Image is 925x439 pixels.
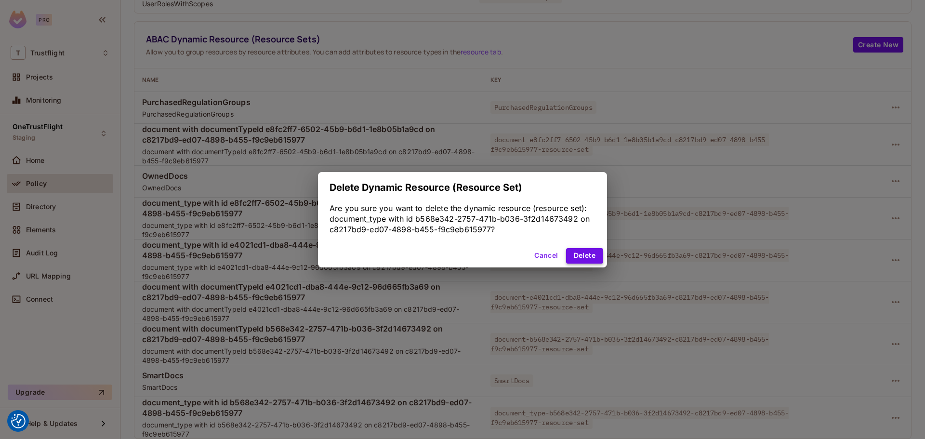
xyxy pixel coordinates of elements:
button: Cancel [530,248,562,264]
button: Consent Preferences [11,414,26,428]
div: Are you sure you want to delete the dynamic resource (resource set): document_type with id b568e3... [330,203,595,235]
img: Revisit consent button [11,414,26,428]
button: Delete [566,248,603,264]
h2: Delete Dynamic Resource (Resource Set) [318,172,607,203]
